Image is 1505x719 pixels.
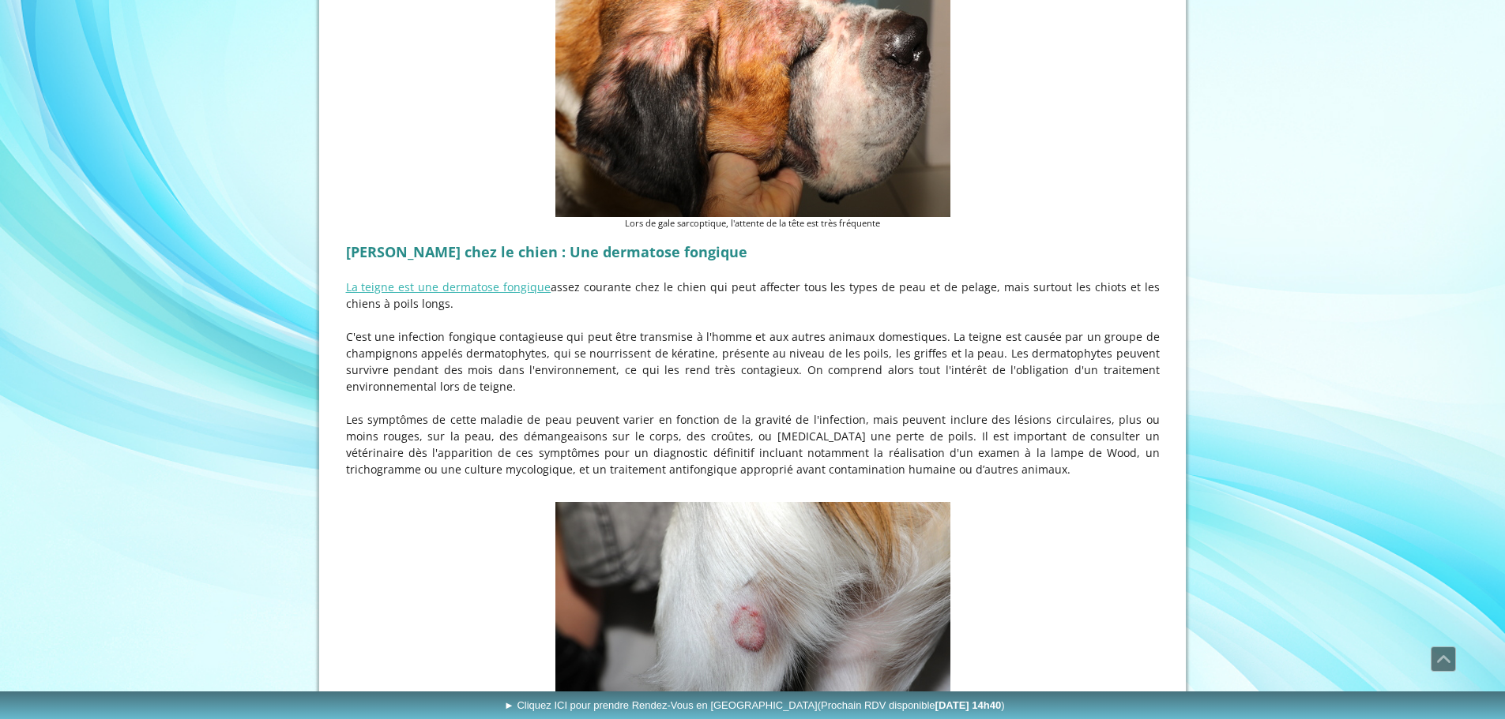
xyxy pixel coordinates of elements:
[1432,647,1455,671] span: Défiler vers le haut
[346,242,747,261] strong: [PERSON_NAME] chez le chien : Une dermatose fongique
[818,699,1005,711] span: (Prochain RDV disponible )
[346,411,1160,477] p: Les symptômes de cette maladie de peau peuvent varier en fonction de la gravité de l'infection, m...
[504,699,1005,711] span: ► Cliquez ICI pour prendre Rendez-Vous en [GEOGRAPHIC_DATA]
[346,279,1160,312] p: assez courante chez le chien qui peut affecter tous les types de peau et de pelage, mais surtout ...
[346,279,551,294] a: La teigne est une dermatose fongique
[935,699,1002,711] b: [DATE] 14h40
[555,217,950,230] figcaption: Lors de gale sarcoptique, l'attente de la tête est très fréquente
[346,328,1160,395] p: C'est une infection fongique contagieuse qui peut être transmise à l'homme et aux autres animaux ...
[1431,646,1456,672] a: Défiler vers le haut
